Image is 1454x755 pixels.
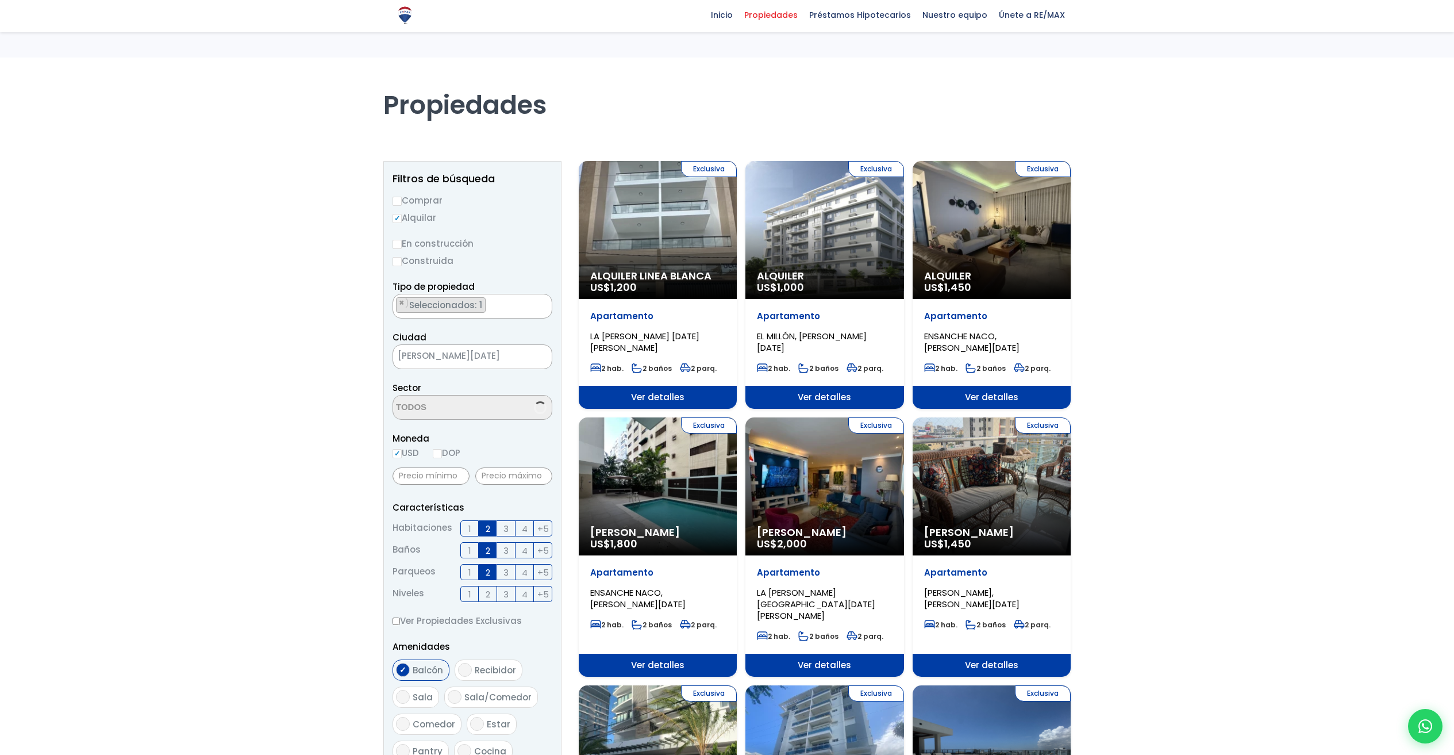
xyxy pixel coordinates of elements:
span: Préstamos Hipotecarios [803,6,917,24]
span: 2 hab. [757,631,790,641]
span: 1,450 [944,280,971,294]
span: 2 [486,587,490,601]
span: LA [PERSON_NAME] [DATE][PERSON_NAME] [590,330,699,354]
span: 1 [468,565,471,580]
span: 4 [522,543,528,558]
input: Precio máximo [475,467,552,485]
span: Recibidor [475,664,516,676]
span: × [399,298,405,308]
span: 2 hab. [924,620,957,630]
input: Sala [396,690,410,704]
span: 1,000 [777,280,804,294]
span: US$ [590,280,637,294]
a: Exclusiva [PERSON_NAME] US$1,450 Apartamento [PERSON_NAME], [PERSON_NAME][DATE] 2 hab. 2 baños 2 ... [913,417,1071,677]
span: Seleccionados: 1 [408,299,485,311]
span: +5 [537,565,549,580]
span: 4 [522,522,528,536]
p: Apartamento [757,311,892,322]
span: Exclusiva [848,417,904,434]
input: Precio mínimo [393,467,470,485]
span: × [540,298,545,308]
span: US$ [590,536,637,551]
a: Exclusiva [PERSON_NAME] US$2,000 Apartamento LA [PERSON_NAME][GEOGRAPHIC_DATA][DATE][PERSON_NAME]... [745,417,903,677]
span: LA [PERSON_NAME][GEOGRAPHIC_DATA][DATE][PERSON_NAME] [757,587,875,622]
input: Ver Propiedades Exclusivas [393,618,400,625]
p: Amenidades [393,639,552,654]
span: 2 parq. [680,363,717,373]
span: 2 parq. [847,363,883,373]
span: 2 baños [632,363,672,373]
span: Exclusiva [681,685,737,702]
span: 2 parq. [847,631,883,641]
span: ENSANCHE NACO, [PERSON_NAME][DATE] [924,330,1020,354]
span: US$ [924,280,971,294]
span: 2 parq. [680,620,717,630]
span: Exclusiva [681,161,737,177]
label: Construida [393,254,552,268]
span: Exclusiva [681,417,737,434]
span: Alquiler Linea Blanca [590,270,725,282]
p: Apartamento [924,567,1059,578]
span: Baños [393,542,421,558]
span: US$ [757,280,804,294]
span: 2 parq. [1014,620,1051,630]
a: Exclusiva Alquiler Linea Blanca US$1,200 Apartamento LA [PERSON_NAME] [DATE][PERSON_NAME] 2 hab. ... [579,161,737,409]
span: 2 [486,522,490,536]
p: Características [393,500,552,515]
span: Tipo de propiedad [393,281,475,293]
input: Construida [393,257,402,266]
p: Apartamento [757,567,892,578]
p: Apartamento [590,567,725,578]
span: 3 [503,543,509,558]
span: Niveles [393,586,424,602]
span: Ver detalles [579,386,737,409]
span: Moneda [393,431,552,446]
span: Exclusiva [848,685,904,702]
p: Apartamento [924,311,1059,322]
span: +5 [537,587,549,601]
input: Recibidor [458,663,472,677]
span: [PERSON_NAME] [924,527,1059,538]
span: 4 [522,565,528,580]
span: Nuestro equipo [917,6,993,24]
span: Balcón [413,664,443,676]
span: 2 parq. [1014,363,1051,373]
a: Exclusiva Alquiler US$1,450 Apartamento ENSANCHE NACO, [PERSON_NAME][DATE] 2 hab. 2 baños 2 parq.... [913,161,1071,409]
button: Remove all items [523,348,540,366]
span: Ver detalles [913,386,1071,409]
span: 2 baños [632,620,672,630]
label: En construcción [393,236,552,251]
li: APARTAMENTO [396,297,486,313]
a: Exclusiva Alquiler US$1,000 Apartamento EL MILLÓN, [PERSON_NAME][DATE] 2 hab. 2 baños 2 parq. Ver... [745,161,903,409]
span: US$ [757,536,807,551]
span: +5 [537,543,549,558]
h2: Filtros de búsqueda [393,173,552,185]
span: Inicio [705,6,738,24]
span: Estar [487,718,510,730]
textarea: Search [393,396,505,420]
span: Parqueos [393,564,436,580]
a: Exclusiva [PERSON_NAME] US$1,800 Apartamento ENSANCHE NACO, [PERSON_NAME][DATE] 2 hab. 2 baños 2 ... [579,417,737,677]
h1: Propiedades [383,58,1071,121]
span: 2 baños [798,631,838,641]
span: Sala [413,691,433,703]
span: 3 [503,587,509,601]
span: ENSANCHE NACO, [PERSON_NAME][DATE] [590,587,686,610]
span: 1 [468,587,471,601]
span: 2 hab. [924,363,957,373]
span: Alquiler [924,270,1059,282]
span: US$ [924,536,971,551]
span: [PERSON_NAME] [590,527,725,538]
input: Alquilar [393,214,402,223]
input: DOP [433,449,442,458]
span: Ver detalles [745,386,903,409]
span: [PERSON_NAME] [757,527,892,538]
span: Comedor [413,718,455,730]
span: Ver detalles [913,654,1071,677]
span: 1 [468,543,471,558]
span: 2 hab. [590,363,624,373]
label: Alquilar [393,210,552,225]
span: SANTO DOMINGO DE GUZMÁN [393,348,523,364]
span: Exclusiva [1015,417,1071,434]
button: Remove item [397,298,407,308]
